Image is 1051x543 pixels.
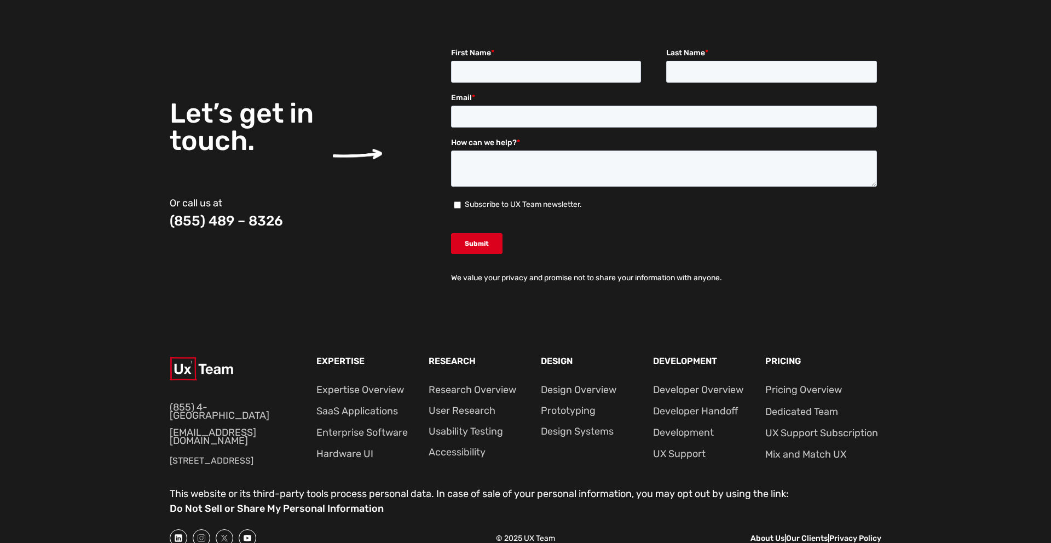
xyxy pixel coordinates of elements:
[653,384,743,396] a: Developer Overview
[170,426,256,447] a: [EMAIL_ADDRESS][DOMAIN_NAME]
[765,357,881,365] p: Pricing
[220,534,229,542] svg: x
[541,357,640,365] p: Design
[170,357,233,380] img: Ux team logo
[541,384,616,396] a: Design Overview
[750,534,784,543] a: About Us
[170,196,312,211] p: Or call us at
[451,48,881,263] iframe: Form 0
[429,357,528,365] p: Research
[170,454,292,468] p: [STREET_ADDRESS]
[316,426,408,438] a: Enterprise Software
[170,487,881,529] div: This website or its third-party tools process personal data. In case of sale of your personal inf...
[784,534,786,543] a: |
[541,405,596,417] a: Prototyping
[316,405,398,417] a: SaaS Applications
[451,272,881,284] p: We value your privacy and promise not to share your information with anyone.
[496,534,555,543] span: © 2025 UX Team
[429,425,503,437] a: Usability Testing
[170,213,283,229] a: (855) 489 – 8326
[429,446,486,458] a: Accessibility
[316,357,415,365] p: Expertise
[316,384,404,396] a: Expertise Overview
[429,384,516,396] a: Research Overview
[765,384,842,396] a: Pricing Overview
[243,534,252,542] svg: youtube
[765,406,838,418] a: Dedicated Team
[429,405,495,417] a: User Research
[765,427,878,439] a: UX Support Subscription
[828,534,829,543] a: |
[653,357,752,365] p: Development
[541,425,614,437] a: Design Systems
[653,426,714,438] a: Development
[170,401,269,421] a: (855) 4-[GEOGRAPHIC_DATA]
[996,490,1051,543] iframe: Chat Widget
[333,148,382,159] img: arrow pointing to the right
[170,100,319,154] h3: Let’s get in touch.
[829,534,881,543] a: Privacy Policy
[316,448,373,460] a: Hardware UI
[653,448,706,460] a: UX Support
[170,502,384,515] a: Do Not Sell or Share My Personal Information
[786,534,828,543] a: Our Clients
[653,405,738,417] a: Developer Handoff
[765,448,846,460] a: Mix and Match UX
[174,534,183,542] svg: linkedin
[197,534,206,542] svg: instagram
